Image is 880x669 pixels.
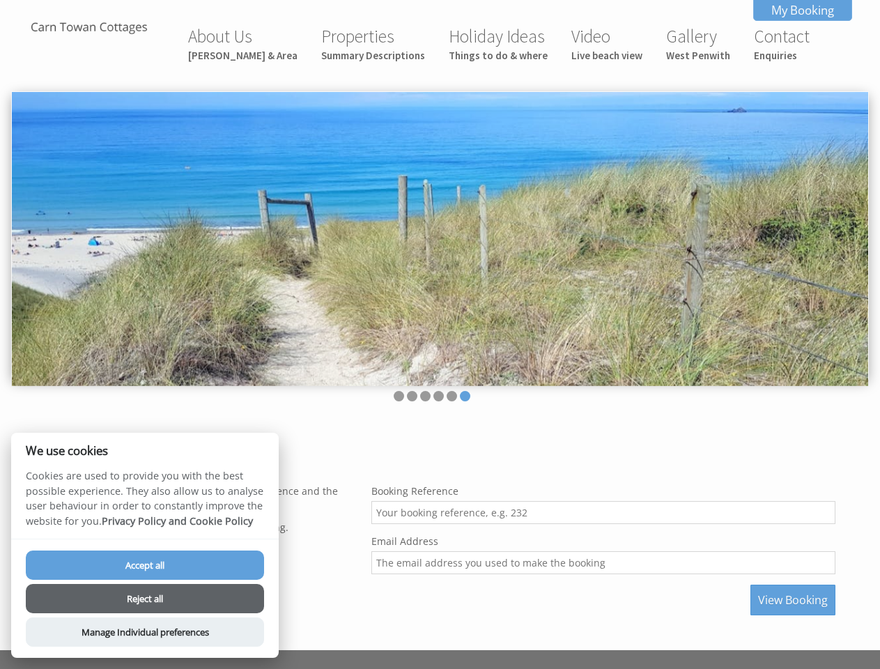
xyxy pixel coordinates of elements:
small: Live beach view [571,49,642,62]
small: [PERSON_NAME] & Area [188,49,298,62]
button: Accept all [26,551,264,580]
a: VideoLive beach view [571,25,642,62]
h2: We use cookies [11,444,279,457]
button: View Booking [750,585,835,615]
a: Privacy Policy and Cookie Policy [102,514,253,528]
button: Reject all [26,584,264,613]
p: Cookies are used to provide you with the best possible experience. They also allow us to analyse ... [11,468,279,539]
input: The email address you used to make the booking [371,551,835,574]
a: ContactEnquiries [754,25,810,62]
small: West Penwith [666,49,730,62]
label: Booking Reference [371,484,835,498]
small: Things to do & where [449,49,548,62]
input: Your booking reference, e.g. 232 [371,501,835,524]
label: Email Address [371,535,835,548]
a: PropertiesSummary Descriptions [321,25,425,62]
small: Summary Descriptions [321,49,425,62]
a: About Us[PERSON_NAME] & Area [188,25,298,62]
span: View Booking [758,592,828,608]
button: Manage Individual preferences [26,617,264,647]
a: Holiday IdeasThings to do & where [449,25,548,62]
h1: View Booking [28,445,835,472]
small: Enquiries [754,49,810,62]
a: GalleryWest Penwith [666,25,730,62]
img: Carn Towan [20,20,159,37]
